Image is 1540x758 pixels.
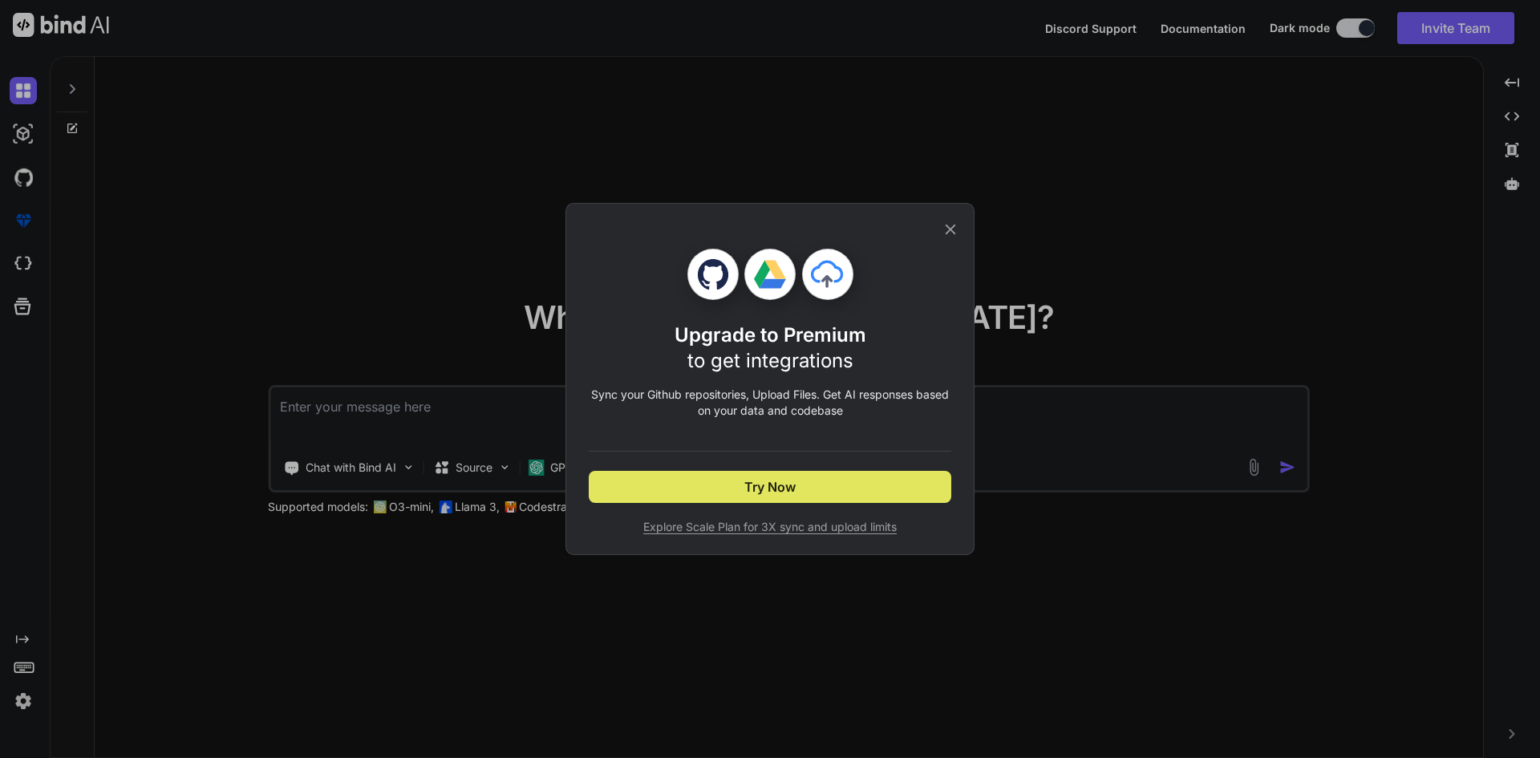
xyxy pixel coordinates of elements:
p: Sync your Github repositories, Upload Files. Get AI responses based on your data and codebase [589,387,951,419]
span: Try Now [744,477,796,497]
h1: Upgrade to Premium [675,322,866,374]
span: to get integrations [687,349,853,372]
button: Try Now [589,471,951,503]
span: Explore Scale Plan for 3X sync and upload limits [589,519,951,535]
